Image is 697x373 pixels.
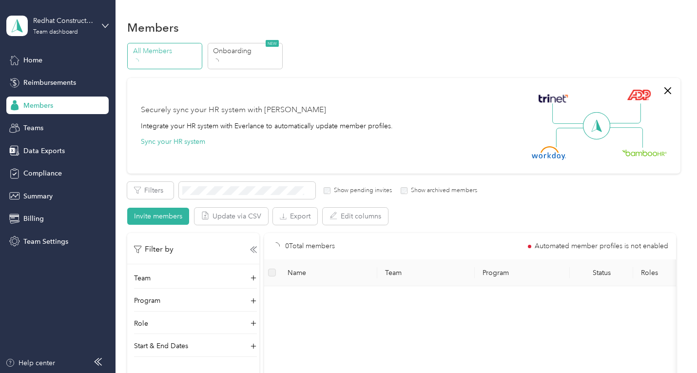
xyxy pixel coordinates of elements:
[556,127,590,147] img: Line Left Down
[23,168,62,178] span: Compliance
[141,104,326,116] div: Securely sync your HR system with [PERSON_NAME]
[377,259,475,286] th: Team
[642,318,697,373] iframe: Everlance-gr Chat Button Frame
[627,89,651,100] img: ADP
[213,46,279,56] p: Onboarding
[133,46,199,56] p: All Members
[23,100,53,111] span: Members
[23,146,65,156] span: Data Exports
[134,273,151,283] p: Team
[127,182,174,199] button: Filters
[33,16,94,26] div: Redhat Construction LLC
[23,55,42,65] span: Home
[570,259,633,286] th: Status
[607,103,641,124] img: Line Right Up
[622,149,667,156] img: BambooHR
[407,186,477,195] label: Show archived members
[134,243,174,255] p: Filter by
[127,208,189,225] button: Invite members
[127,22,179,33] h1: Members
[330,186,392,195] label: Show pending invites
[134,295,160,306] p: Program
[273,208,317,225] button: Export
[266,40,279,47] span: NEW
[535,243,668,250] span: Automated member profiles is not enabled
[23,191,53,201] span: Summary
[5,358,55,368] button: Help center
[532,146,566,160] img: Workday
[609,127,643,148] img: Line Right Down
[552,103,586,124] img: Line Left Up
[141,121,393,131] div: Integrate your HR system with Everlance to automatically update member profiles.
[33,29,78,35] div: Team dashboard
[536,92,570,105] img: Trinet
[323,208,388,225] button: Edit columns
[23,214,44,224] span: Billing
[288,269,369,277] span: Name
[23,78,76,88] span: Reimbursements
[280,259,377,286] th: Name
[23,123,43,133] span: Teams
[475,259,570,286] th: Program
[134,318,148,329] p: Role
[23,236,68,247] span: Team Settings
[285,241,335,252] p: 0 Total members
[141,137,205,147] button: Sync your HR system
[134,341,188,351] p: Start & End Dates
[194,208,268,225] button: Update via CSV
